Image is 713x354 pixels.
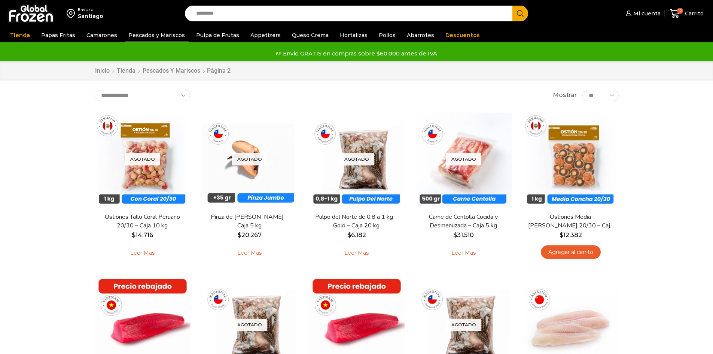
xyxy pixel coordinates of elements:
a: Leé más sobre “Pinza de Jaiba Jumbo - Caja 5 kg” [226,245,273,261]
a: Descuentos [442,28,484,42]
bdi: 6.182 [347,232,366,239]
span: $ [453,232,457,239]
a: Ostiones Media [PERSON_NAME] 20/30 – Caja 10 kg [527,213,613,230]
a: Camarones [83,28,121,42]
p: Agotado [446,153,481,165]
a: Appetizers [247,28,284,42]
a: Hortalizas [336,28,371,42]
a: Pescados y Mariscos [142,67,201,75]
p: Agotado [339,153,374,165]
a: Leé más sobre “Pulpo del Norte de 0,8 a 1 kg - Gold - Caja 20 kg” [333,245,380,261]
a: Pulpo del Norte de 0,8 a 1 kg – Gold – Caja 20 kg [313,213,399,230]
a: Mi cuenta [624,6,661,21]
p: Agotado [232,318,267,331]
a: Pulpa de Frutas [192,28,243,42]
select: Pedido de la tienda [95,90,190,101]
a: Ostiones Tallo Coral Peruano 20/30 – Caja 10 kg [99,213,185,230]
a: 12 Carrito [668,5,706,22]
span: Carrito [683,10,704,17]
div: Santiago [78,12,103,20]
p: Agotado [125,153,160,165]
a: Papas Fritas [37,28,79,42]
a: Carne de Centolla Cocida y Desmenuzada – Caja 5 kg [420,213,506,230]
a: Agregar al carrito: “Ostiones Media Concha Peruano 20/30 - Caja 10 kg” [541,245,601,259]
a: Inicio [95,67,110,75]
nav: Breadcrumb [95,67,232,75]
div: Enviar a [78,7,103,12]
span: $ [132,232,135,239]
a: Leé más sobre “Ostiones Tallo Coral Peruano 20/30 - Caja 10 kg” [119,245,166,261]
bdi: 31.510 [453,232,474,239]
a: Abarrotes [403,28,438,42]
bdi: 12.382 [560,232,582,239]
span: 12 [677,8,683,14]
p: Agotado [446,318,481,331]
a: Tienda [6,28,34,42]
bdi: 14.716 [132,232,153,239]
span: Mostrar [553,91,577,100]
a: Pinza de [PERSON_NAME] – Caja 5 kg [206,213,292,230]
span: Página 2 [207,67,231,74]
span: $ [238,232,241,239]
span: $ [347,232,351,239]
a: Queso Crema [288,28,332,42]
p: Agotado [232,153,267,165]
a: Pescados y Mariscos [125,28,189,42]
a: Leé más sobre “Carne de Centolla Cocida y Desmenuzada - Caja 5 kg” [440,245,487,261]
bdi: 20.267 [238,232,262,239]
a: Pollos [375,28,399,42]
a: Tienda [116,67,136,75]
img: address-field-icon.svg [67,7,78,20]
span: $ [560,232,563,239]
span: Mi cuenta [631,10,661,17]
button: Search button [512,6,528,21]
